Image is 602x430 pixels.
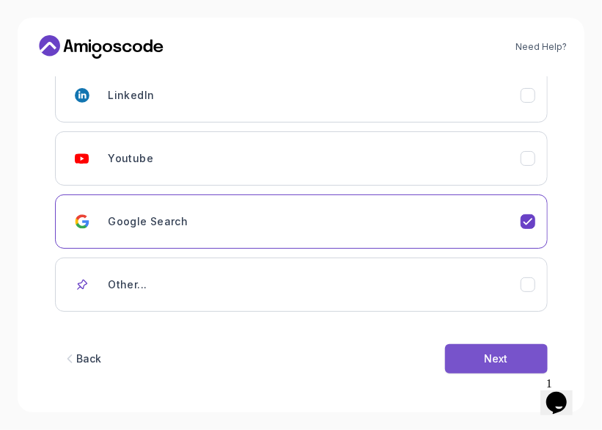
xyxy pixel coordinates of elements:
button: Next [445,344,548,373]
h3: Youtube [109,151,153,166]
iframe: chat widget [540,371,587,415]
a: Need Help? [515,41,567,53]
div: Back [77,351,102,366]
button: Google Search [55,194,548,249]
h3: Google Search [109,214,188,229]
h3: Other... [109,277,147,292]
button: Back [55,344,109,373]
h3: LinkedIn [109,88,155,103]
div: Next [485,351,508,366]
a: Home link [35,35,167,59]
button: Youtube [55,131,548,186]
button: Other... [55,258,548,312]
button: LinkedIn [55,68,548,123]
